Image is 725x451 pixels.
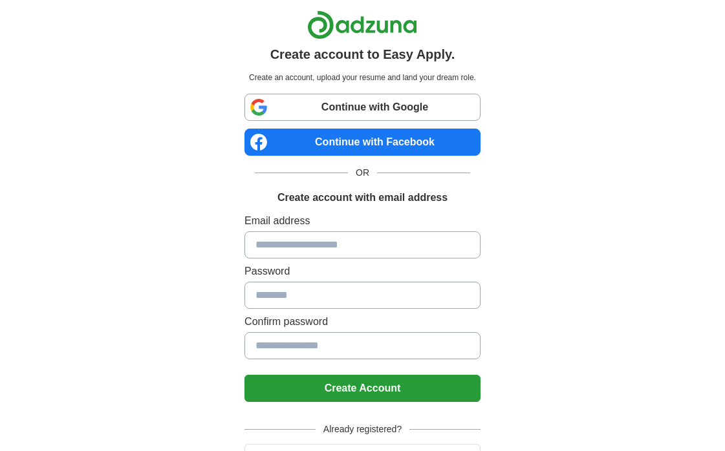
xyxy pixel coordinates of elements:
[244,264,481,279] label: Password
[247,72,478,83] p: Create an account, upload your resume and land your dream role.
[244,314,481,330] label: Confirm password
[277,190,448,205] h1: Create account with email address
[244,94,481,121] a: Continue with Google
[348,166,377,180] span: OR
[270,45,455,64] h1: Create account to Easy Apply.
[316,423,409,436] span: Already registered?
[244,213,481,229] label: Email address
[244,129,481,156] a: Continue with Facebook
[307,10,417,39] img: Adzuna logo
[244,375,481,402] button: Create Account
